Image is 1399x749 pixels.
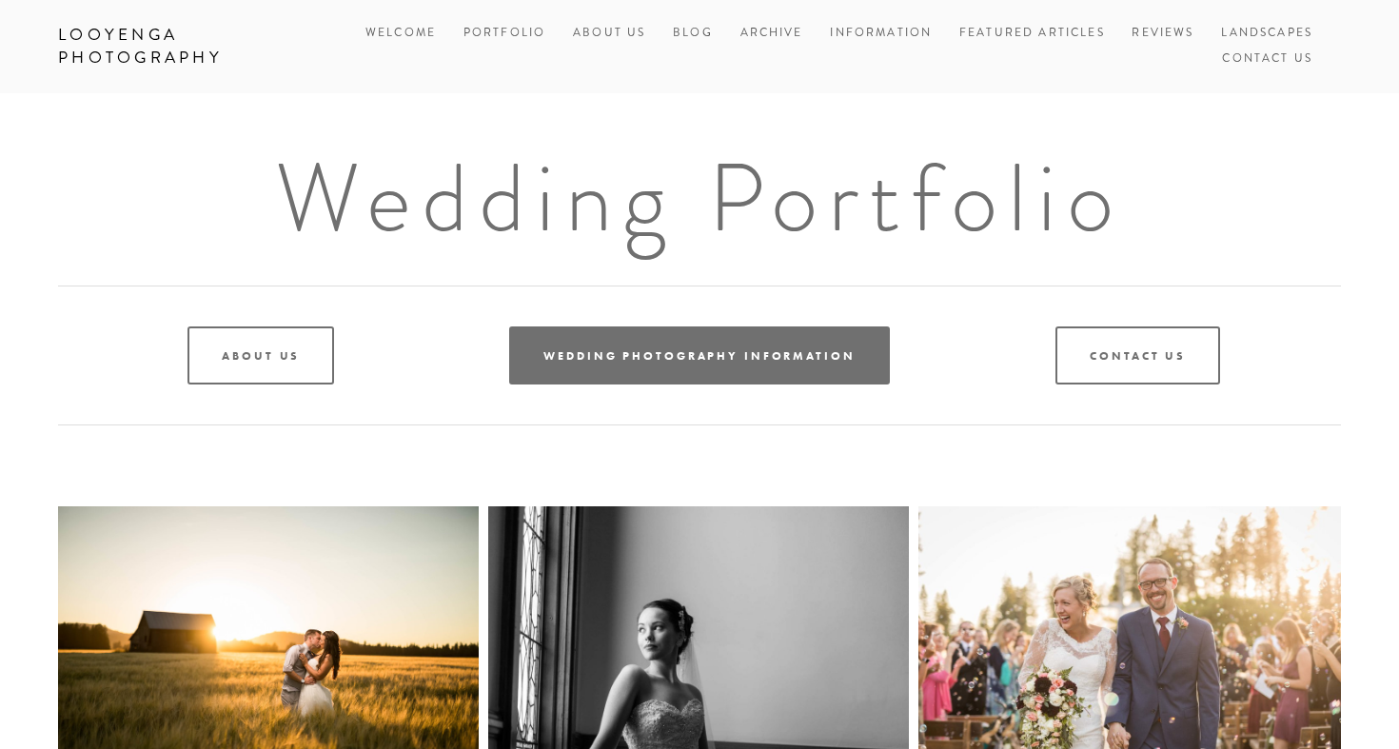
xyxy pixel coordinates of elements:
[1055,326,1220,384] a: Contact Us
[365,21,436,47] a: Welcome
[959,21,1105,47] a: Featured Articles
[573,21,645,47] a: About Us
[830,25,932,41] a: Information
[463,25,545,41] a: Portfolio
[44,19,335,74] a: Looyenga Photography
[740,21,803,47] a: Archive
[1132,21,1193,47] a: Reviews
[187,326,334,384] a: About Us
[1221,21,1312,47] a: Landscapes
[1222,47,1312,72] a: Contact Us
[673,21,713,47] a: Blog
[509,326,889,384] a: Wedding Photography Information
[58,150,1341,246] h1: Wedding Portfolio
